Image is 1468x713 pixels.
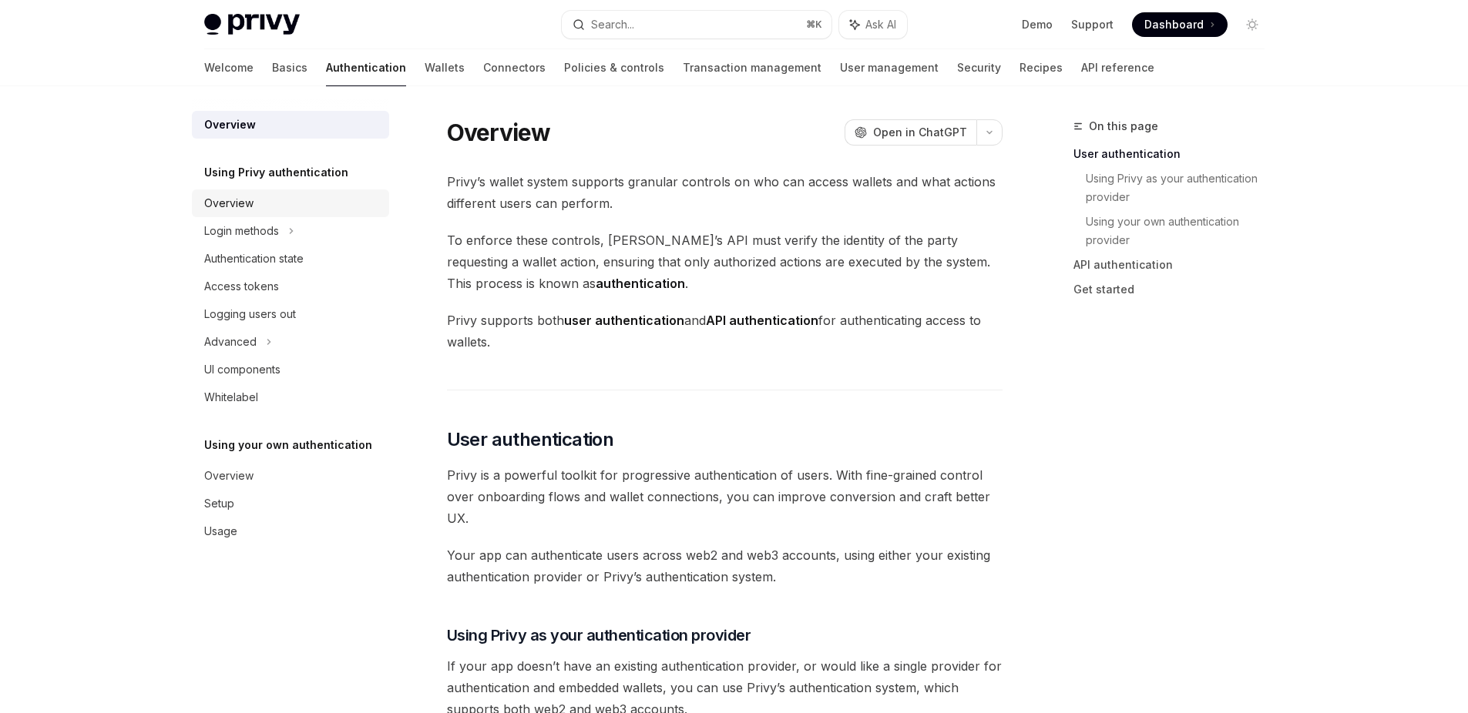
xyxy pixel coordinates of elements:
button: Search...⌘K [562,11,831,38]
div: Advanced [204,333,257,351]
a: UI components [192,356,389,383]
a: Wallets [425,49,465,86]
a: Authentication state [192,245,389,273]
span: To enforce these controls, [PERSON_NAME]’s API must verify the identity of the party requesting a... [447,229,1003,294]
span: User authentication [447,427,614,452]
div: Logging users out [204,305,296,323]
a: Overview [192,189,389,217]
a: API authentication [1073,253,1277,277]
a: Using your own authentication provider [1086,209,1277,253]
strong: API authentication [706,313,818,328]
div: Whitelabel [204,388,258,407]
strong: authentication [596,276,685,291]
div: Authentication state [204,249,304,268]
h5: Using your own authentication [204,436,372,454]
span: Privy is a powerful toolkit for progressive authentication of users. With fine-grained control ov... [447,464,1003,529]
div: Usage [204,522,237,541]
a: Dashboard [1132,12,1228,37]
button: Toggle dark mode [1240,12,1265,37]
a: User management [840,49,939,86]
span: On this page [1089,117,1158,136]
span: Dashboard [1144,17,1204,32]
strong: user authentication [564,313,684,328]
button: Open in ChatGPT [845,119,976,146]
span: Your app can authenticate users across web2 and web3 accounts, using either your existing authent... [447,544,1003,587]
a: Get started [1073,277,1277,302]
a: User authentication [1073,142,1277,166]
div: Overview [204,115,256,134]
div: Login methods [204,222,279,240]
span: Privy supports both and for authenticating access to wallets. [447,310,1003,353]
a: Security [957,49,1001,86]
a: Logging users out [192,300,389,328]
div: Overview [204,467,254,485]
div: UI components [204,360,280,379]
span: Open in ChatGPT [873,125,967,140]
span: ⌘ K [806,18,822,31]
button: Ask AI [839,11,907,38]
a: Policies & controls [564,49,664,86]
span: Ask AI [865,17,896,32]
a: Support [1071,17,1114,32]
a: Whitelabel [192,383,389,411]
h1: Overview [447,119,551,146]
a: Access tokens [192,273,389,300]
a: Using Privy as your authentication provider [1086,166,1277,209]
a: Usage [192,517,389,545]
a: Recipes [1020,49,1063,86]
a: Demo [1022,17,1053,32]
a: API reference [1081,49,1154,86]
span: Privy’s wallet system supports granular controls on who can access wallets and what actions diffe... [447,171,1003,214]
div: Setup [204,494,234,513]
a: Connectors [483,49,546,86]
a: Overview [192,462,389,490]
a: Authentication [326,49,406,86]
div: Search... [591,15,634,34]
a: Welcome [204,49,254,86]
a: Basics [272,49,307,86]
a: Transaction management [683,49,821,86]
img: light logo [204,14,300,35]
a: Overview [192,111,389,139]
div: Access tokens [204,277,279,296]
h5: Using Privy authentication [204,163,348,182]
div: Overview [204,194,254,213]
span: Using Privy as your authentication provider [447,624,751,646]
a: Setup [192,490,389,517]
